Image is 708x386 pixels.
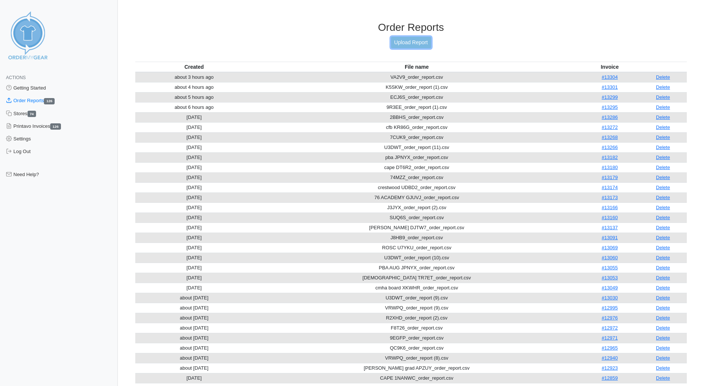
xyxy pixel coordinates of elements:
[135,283,253,293] td: [DATE]
[253,263,580,273] td: PBA AUG JPNYX_order_report.csv
[253,353,580,363] td: VRWPQ_order_report (8).csv
[602,74,618,80] a: #13304
[602,205,618,210] a: #13166
[602,255,618,260] a: #13060
[135,112,253,122] td: [DATE]
[135,253,253,263] td: [DATE]
[602,365,618,371] a: #12923
[135,373,253,383] td: [DATE]
[602,124,618,130] a: #13272
[253,132,580,142] td: 7CUK9_order_report.csv
[602,235,618,240] a: #13091
[135,213,253,223] td: [DATE]
[135,192,253,202] td: [DATE]
[135,172,253,182] td: [DATE]
[253,112,580,122] td: 2BBHS_order_report.csv
[656,365,670,371] a: Delete
[253,213,580,223] td: SUQ6S_order_report.csv
[656,275,670,280] a: Delete
[135,142,253,152] td: [DATE]
[253,192,580,202] td: 76 ACADEMY GJUVJ_order_report.csv
[253,223,580,233] td: [PERSON_NAME] DJTW7_order_report.csv
[602,175,618,180] a: #13179
[253,373,580,383] td: CAPE 1NANWC_order_report.csv
[602,195,618,200] a: #13173
[602,145,618,150] a: #13266
[135,162,253,172] td: [DATE]
[253,82,580,92] td: K5SKW_order_report (1).csv
[44,98,55,104] span: 126
[602,94,618,100] a: #13299
[602,295,618,301] a: #13030
[50,123,61,130] span: 126
[656,345,670,351] a: Delete
[253,363,580,373] td: [PERSON_NAME] grad APZUY_order_report.csv
[656,355,670,361] a: Delete
[6,75,26,80] span: Actions
[253,182,580,192] td: crestwood UDBD2_order_report.csv
[656,225,670,230] a: Delete
[602,114,618,120] a: #13286
[253,343,580,353] td: QC9K6_order_report.csv
[253,122,580,132] td: cfb KR86G_order_report.csv
[135,273,253,283] td: [DATE]
[656,375,670,381] a: Delete
[602,215,618,220] a: #13160
[135,152,253,162] td: [DATE]
[656,265,670,270] a: Delete
[656,305,670,311] a: Delete
[253,283,580,293] td: cmha board XKWHR_order_report.csv
[656,145,670,150] a: Delete
[253,102,580,112] td: 9R3EE_order_report (1).csv
[602,335,618,341] a: #12971
[135,62,253,72] th: Created
[656,114,670,120] a: Delete
[135,223,253,233] td: [DATE]
[656,215,670,220] a: Delete
[135,353,253,363] td: about [DATE]
[135,243,253,253] td: [DATE]
[135,293,253,303] td: about [DATE]
[135,21,687,34] h3: Order Reports
[656,195,670,200] a: Delete
[135,122,253,132] td: [DATE]
[253,303,580,313] td: VRWPQ_order_report (9).csv
[602,355,618,361] a: #12940
[656,155,670,160] a: Delete
[656,165,670,170] a: Delete
[656,285,670,291] a: Delete
[135,233,253,243] td: [DATE]
[656,255,670,260] a: Delete
[656,134,670,140] a: Delete
[253,323,580,333] td: F8T26_order_report.csv
[135,333,253,343] td: about [DATE]
[602,275,618,280] a: #13053
[602,84,618,90] a: #13301
[135,102,253,112] td: about 6 hours ago
[28,111,36,117] span: 74
[135,323,253,333] td: about [DATE]
[656,205,670,210] a: Delete
[656,245,670,250] a: Delete
[253,253,580,263] td: U3DWT_order_report (10).csv
[656,124,670,130] a: Delete
[656,335,670,341] a: Delete
[602,185,618,190] a: #13174
[602,245,618,250] a: #13069
[253,62,580,72] th: File name
[253,152,580,162] td: pba JPNYX_order_report.csv
[135,343,253,353] td: about [DATE]
[656,104,670,110] a: Delete
[253,92,580,102] td: ECJ6S_order_report.csv
[656,185,670,190] a: Delete
[602,315,618,321] a: #12976
[135,303,253,313] td: about [DATE]
[135,363,253,373] td: about [DATE]
[253,313,580,323] td: R2XHD_order_report (2).csv
[253,202,580,213] td: J3JYX_order_report (2).csv
[253,162,580,172] td: cape DT6R2_order_report.csv
[391,37,431,48] a: Upload Report
[135,182,253,192] td: [DATE]
[602,104,618,110] a: #13295
[253,72,580,82] td: VA2V9_order_report.csv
